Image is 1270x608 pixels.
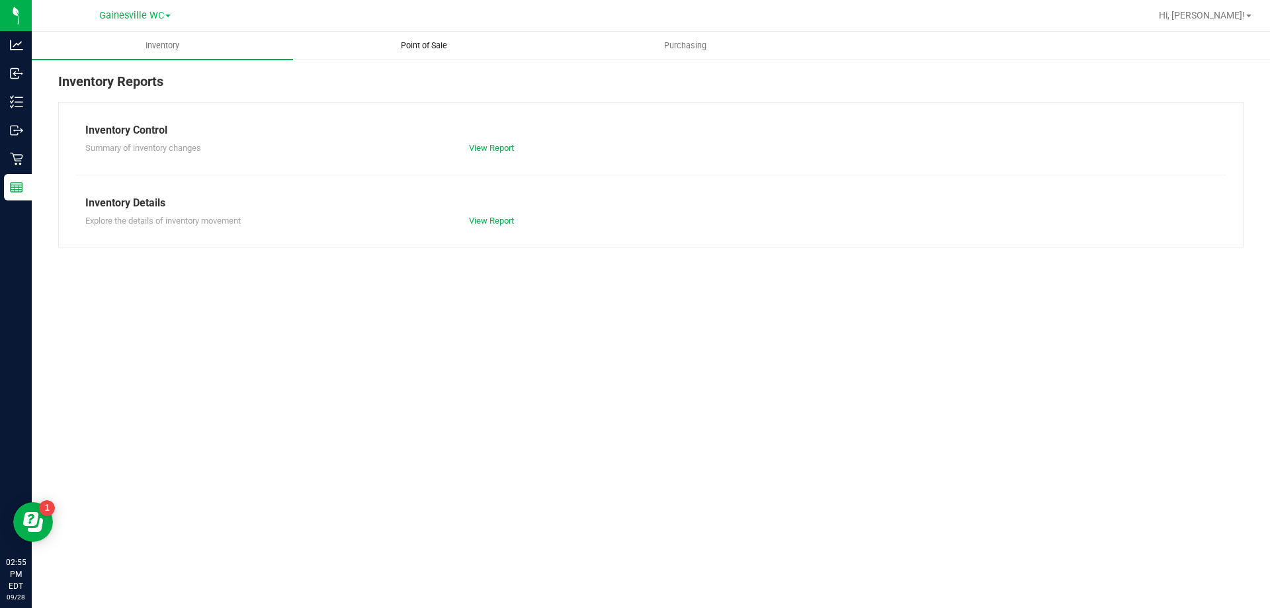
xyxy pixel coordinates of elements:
[10,38,23,52] inline-svg: Analytics
[10,181,23,194] inline-svg: Reports
[469,143,514,153] a: View Report
[85,216,241,226] span: Explore the details of inventory movement
[58,71,1244,102] div: Inventory Reports
[554,32,816,60] a: Purchasing
[6,556,26,592] p: 02:55 PM EDT
[85,143,201,153] span: Summary of inventory changes
[293,32,554,60] a: Point of Sale
[10,124,23,137] inline-svg: Outbound
[85,122,1216,138] div: Inventory Control
[6,592,26,602] p: 09/28
[10,67,23,80] inline-svg: Inbound
[469,216,514,226] a: View Report
[10,152,23,165] inline-svg: Retail
[39,500,55,516] iframe: Resource center unread badge
[383,40,465,52] span: Point of Sale
[99,10,164,21] span: Gainesville WC
[10,95,23,109] inline-svg: Inventory
[646,40,724,52] span: Purchasing
[128,40,197,52] span: Inventory
[85,195,1216,211] div: Inventory Details
[13,502,53,542] iframe: Resource center
[32,32,293,60] a: Inventory
[1159,10,1245,21] span: Hi, [PERSON_NAME]!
